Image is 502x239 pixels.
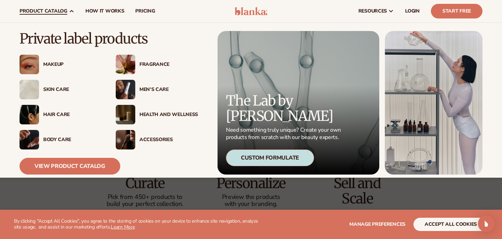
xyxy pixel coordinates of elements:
p: Private label products [20,31,198,46]
p: The Lab by [PERSON_NAME] [226,93,343,124]
img: Candles and incense on table. [116,105,135,124]
span: pricing [135,8,155,14]
button: accept all cookies [413,218,488,231]
a: Cream moisturizer swatch. Skin Care [20,80,102,99]
p: Need something truly unique? Create your own products from scratch with our beauty experts. [226,126,343,141]
div: Custom Formulate [226,149,314,166]
span: product catalog [20,8,67,14]
a: Start Free [431,4,482,18]
a: Learn More [111,224,135,230]
img: Female hair pulled back with clips. [20,105,39,124]
a: Male hand applying moisturizer. Body Care [20,130,102,149]
img: Pink blooming flower. [116,55,135,74]
div: Fragrance [139,62,198,68]
div: Skin Care [43,87,102,93]
div: Hair Care [43,112,102,118]
a: Microscopic product formula. The Lab by [PERSON_NAME] Need something truly unique? Create your ow... [218,31,379,175]
button: Manage preferences [349,218,405,231]
div: Health And Wellness [139,112,198,118]
span: LOGIN [405,8,420,14]
a: Pink blooming flower. Fragrance [116,55,198,74]
span: resources [358,8,387,14]
a: Male holding moisturizer bottle. Men’s Care [116,80,198,99]
div: Open Intercom Messenger [478,215,495,232]
div: Body Care [43,137,102,143]
div: Men’s Care [139,87,198,93]
p: By clicking "Accept All Cookies", you agree to the storing of cookies on your device to enhance s... [14,218,262,230]
img: Cream moisturizer swatch. [20,80,39,99]
img: Female with makeup brush. [116,130,135,149]
span: Manage preferences [349,221,405,228]
img: Male holding moisturizer bottle. [116,80,135,99]
span: How It Works [85,8,124,14]
a: View Product Catalog [20,158,120,175]
a: Female with makeup brush. Accessories [116,130,198,149]
img: Female with glitter eye makeup. [20,55,39,74]
img: Male hand applying moisturizer. [20,130,39,149]
a: Female hair pulled back with clips. Hair Care [20,105,102,124]
img: logo [235,7,268,15]
div: Accessories [139,137,198,143]
img: Female in lab with equipment. [385,31,482,175]
a: Female with glitter eye makeup. Makeup [20,55,102,74]
a: Candles and incense on table. Health And Wellness [116,105,198,124]
div: Makeup [43,62,102,68]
